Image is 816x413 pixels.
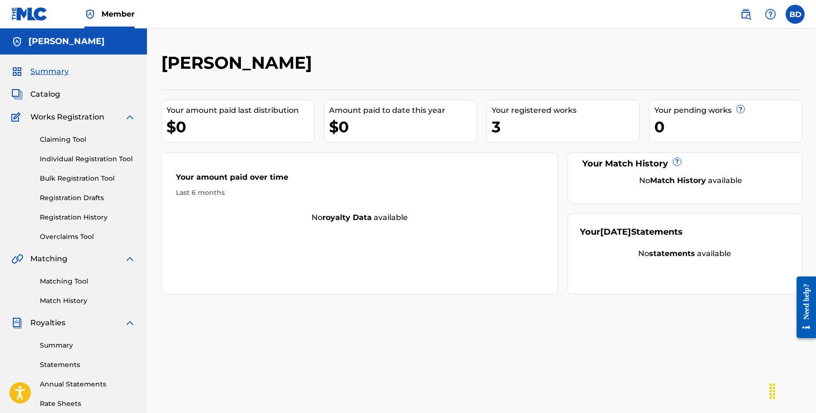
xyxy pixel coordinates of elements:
a: Registration History [40,212,136,222]
h2: [PERSON_NAME] [161,52,317,73]
span: ? [737,105,744,113]
div: Your amount paid last distribution [166,105,314,116]
div: No available [592,175,790,186]
div: Last 6 months [176,188,544,198]
div: Your registered works [492,105,639,116]
div: Your amount paid over time [176,172,544,188]
img: search [740,9,752,20]
a: CatalogCatalog [11,89,60,100]
div: Drag [765,377,780,405]
strong: statements [649,249,695,258]
div: $0 [166,116,314,138]
iframe: Resource Center [789,269,816,345]
span: Member [101,9,135,19]
a: Annual Statements [40,379,136,389]
span: [DATE] [600,227,631,237]
span: ? [673,158,681,165]
span: Works Registration [30,111,104,123]
span: Summary [30,66,69,77]
span: Royalties [30,317,65,329]
a: Registration Drafts [40,193,136,203]
a: Bulk Registration Tool [40,174,136,184]
span: Catalog [30,89,60,100]
img: expand [124,317,136,329]
strong: Match History [650,176,706,185]
div: User Menu [786,5,805,24]
img: MLC Logo [11,7,48,21]
a: Claiming Tool [40,135,136,145]
div: Your Statements [580,226,683,239]
a: SummarySummary [11,66,69,77]
img: Top Rightsholder [84,9,96,20]
a: Statements [40,360,136,370]
div: No available [162,212,558,223]
img: expand [124,253,136,265]
strong: royalty data [322,213,372,222]
div: 3 [492,116,639,138]
img: help [765,9,776,20]
img: expand [124,111,136,123]
img: Works Registration [11,111,24,123]
a: Rate Sheets [40,399,136,409]
img: Catalog [11,89,23,100]
a: Public Search [736,5,755,24]
a: Matching Tool [40,276,136,286]
img: Accounts [11,36,23,47]
a: Individual Registration Tool [40,154,136,164]
div: $0 [329,116,477,138]
a: Match History [40,296,136,306]
div: No available [580,248,790,259]
div: Your pending works [654,105,802,116]
a: Summary [40,340,136,350]
iframe: Chat Widget [769,367,816,413]
span: Matching [30,253,67,265]
img: Matching [11,253,23,265]
img: Summary [11,66,23,77]
a: Overclaims Tool [40,232,136,242]
div: Help [761,5,780,24]
h5: Mike Pensado [28,36,105,47]
div: 0 [654,116,802,138]
img: Royalties [11,317,23,329]
div: Your Match History [580,157,790,170]
div: Amount paid to date this year [329,105,477,116]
